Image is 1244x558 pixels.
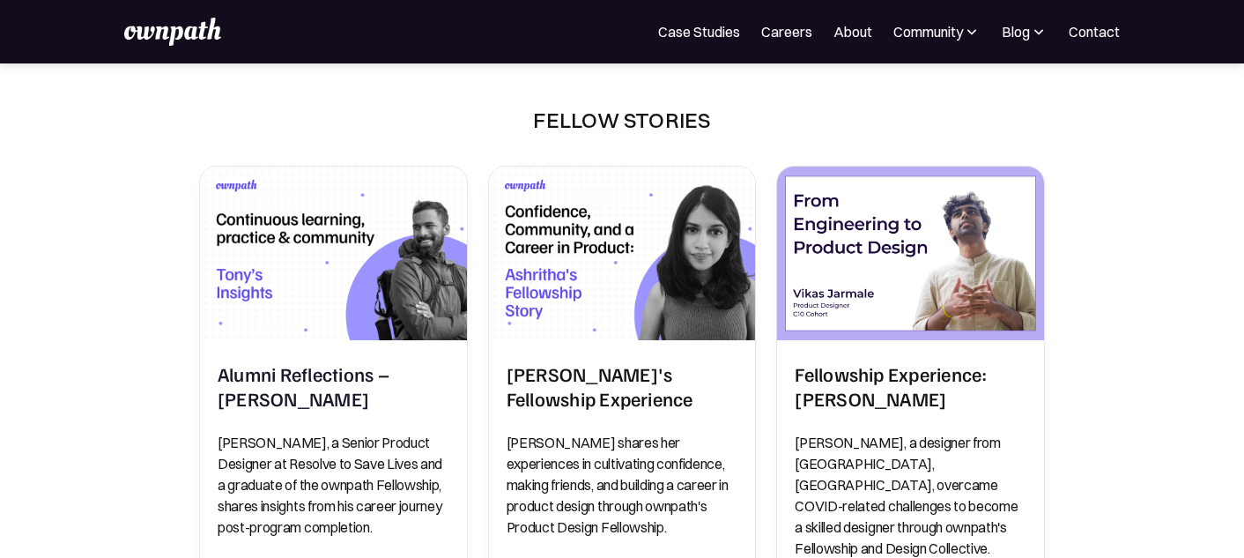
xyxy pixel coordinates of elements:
[533,106,710,134] div: Fellow Stories
[795,361,1026,411] h2: Fellowship Experience: [PERSON_NAME]
[218,432,449,538] p: [PERSON_NAME], a Senior Product Designer at Resolve to Save Lives and a graduate of the ownpath F...
[833,21,872,42] a: About
[761,21,812,42] a: Careers
[658,21,740,42] a: Case Studies
[893,21,981,42] div: Community
[507,432,738,538] p: [PERSON_NAME] shares her experiences in cultivating confidence, making friends, and building a ca...
[1002,21,1048,42] div: Blog
[893,21,963,42] div: Community
[200,167,467,340] img: Alumni Reflections – Tony Joy
[489,167,756,340] img: Ashritha's Fellowship Experience
[777,167,1044,340] img: Fellowship Experience: Vikas Jarmale
[507,361,738,411] h2: [PERSON_NAME]'s Fellowship Experience
[1002,21,1030,42] div: Blog
[1069,21,1120,42] a: Contact
[218,361,449,411] h2: Alumni Reflections – [PERSON_NAME]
